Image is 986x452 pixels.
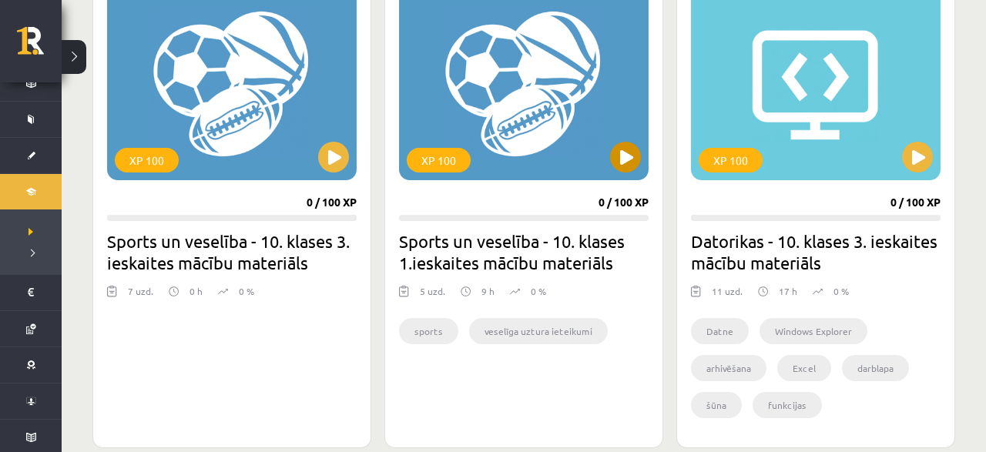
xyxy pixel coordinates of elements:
[779,284,797,298] p: 17 h
[777,355,831,381] li: Excel
[699,148,763,172] div: XP 100
[691,230,941,273] h2: Datorikas - 10. klases 3. ieskaites mācību materiāls
[239,284,254,298] p: 0 %
[833,284,849,298] p: 0 %
[842,355,909,381] li: darblapa
[115,148,179,172] div: XP 100
[189,284,203,298] p: 0 h
[691,355,766,381] li: arhivēšana
[691,318,749,344] li: Datne
[128,284,153,307] div: 7 uzd.
[481,284,495,298] p: 9 h
[407,148,471,172] div: XP 100
[760,318,867,344] li: Windows Explorer
[420,284,445,307] div: 5 uzd.
[469,318,608,344] li: veselīga uztura ieteikumi
[399,230,649,273] h2: Sports un veselība - 10. klases 1.ieskaites mācību materiāls
[531,284,546,298] p: 0 %
[17,27,62,65] a: Rīgas 1. Tālmācības vidusskola
[753,392,822,418] li: funkcijas
[107,230,357,273] h2: Sports un veselība - 10. klases 3. ieskaites mācību materiāls
[712,284,743,307] div: 11 uzd.
[691,392,742,418] li: šūna
[399,318,458,344] li: sports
